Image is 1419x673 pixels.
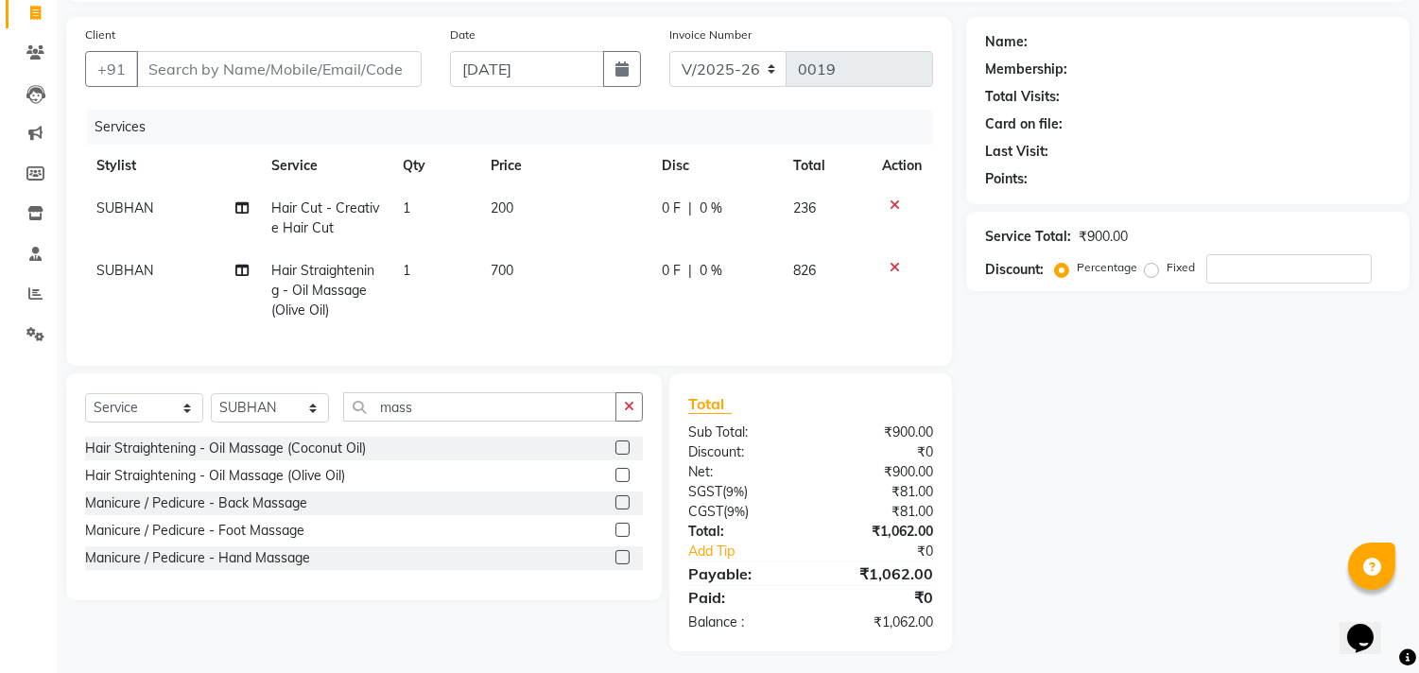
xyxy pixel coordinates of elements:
span: 0 % [700,198,722,218]
div: ₹0 [811,586,948,609]
span: 200 [491,199,513,216]
div: Discount: [985,260,1044,280]
th: Price [479,145,650,187]
div: ₹81.00 [811,482,948,502]
div: ₹1,062.00 [811,522,948,542]
span: 0 F [662,261,681,281]
span: SUBHAN [96,199,153,216]
label: Date [450,26,476,43]
label: Client [85,26,115,43]
div: Hair Straightening - Oil Massage (Olive Oil) [85,466,345,486]
div: ₹0 [811,442,948,462]
span: 1 [403,199,410,216]
div: Total: [674,522,811,542]
span: SUBHAN [96,262,153,279]
div: Manicure / Pedicure - Foot Massage [85,521,304,541]
span: 0 F [662,198,681,218]
div: Name: [985,32,1028,52]
th: Service [260,145,392,187]
div: Hair Straightening - Oil Massage (Coconut Oil) [85,439,366,458]
div: Payable: [674,562,811,585]
div: Manicure / Pedicure - Hand Massage [85,548,310,568]
div: Balance : [674,613,811,632]
div: Discount: [674,442,811,462]
div: ₹900.00 [1079,227,1128,247]
div: ₹900.00 [811,423,948,442]
div: Service Total: [985,227,1071,247]
label: Invoice Number [669,26,752,43]
th: Disc [650,145,782,187]
div: ( ) [674,502,811,522]
span: | [688,261,692,281]
span: Hair Straightening - Oil Massage (Olive Oil) [271,262,374,319]
div: ₹900.00 [811,462,948,482]
span: 826 [793,262,816,279]
div: ₹81.00 [811,502,948,522]
span: 9% [727,504,745,519]
label: Percentage [1077,259,1137,276]
iframe: chat widget [1340,597,1400,654]
div: ₹1,062.00 [811,562,948,585]
span: Total [688,394,732,414]
span: Hair Cut - Creative Hair Cut [271,199,379,236]
span: 9% [726,484,744,499]
div: Manicure / Pedicure - Back Massage [85,493,307,513]
span: CGST [688,503,723,520]
label: Fixed [1167,259,1195,276]
div: Net: [674,462,811,482]
div: Card on file: [985,114,1063,134]
th: Total [782,145,871,187]
span: 236 [793,199,816,216]
div: Membership: [985,60,1067,79]
input: Search or Scan [343,392,616,422]
div: Sub Total: [674,423,811,442]
th: Qty [391,145,479,187]
div: ₹0 [834,542,948,561]
div: ₹1,062.00 [811,613,948,632]
span: 1 [403,262,410,279]
div: Points: [985,169,1028,189]
div: Last Visit: [985,142,1048,162]
span: 700 [491,262,513,279]
span: 0 % [700,261,722,281]
th: Stylist [85,145,260,187]
span: SGST [688,483,722,500]
div: Paid: [674,586,811,609]
div: Total Visits: [985,87,1060,107]
input: Search by Name/Mobile/Email/Code [136,51,422,87]
div: Services [87,110,947,145]
a: Add Tip [674,542,834,561]
span: | [688,198,692,218]
th: Action [871,145,933,187]
button: +91 [85,51,138,87]
div: ( ) [674,482,811,502]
